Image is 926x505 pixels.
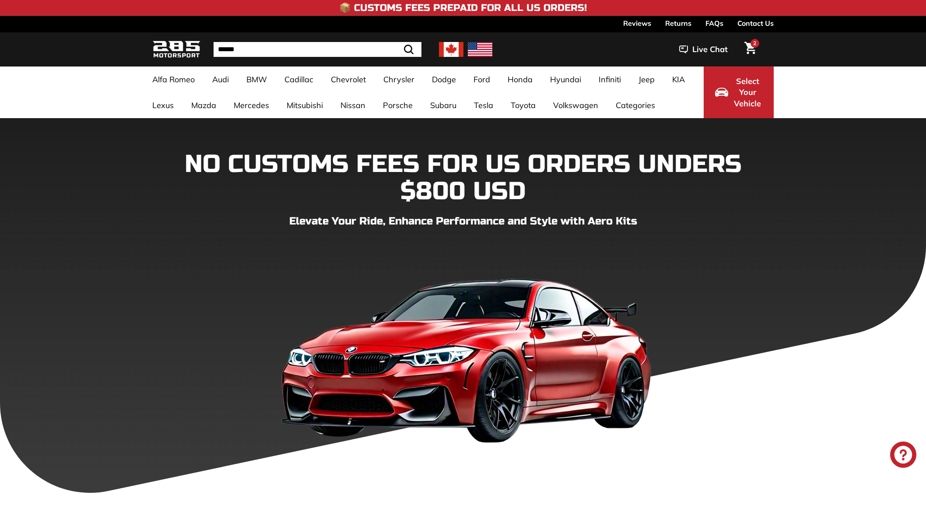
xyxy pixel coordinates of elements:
[276,67,322,92] a: Cadillac
[339,3,587,13] h4: 📦 Customs Fees Prepaid for All US Orders!
[375,67,423,92] a: Chrysler
[214,42,421,57] input: Search
[225,92,278,118] a: Mercedes
[332,92,374,118] a: Nissan
[502,92,544,118] a: Toyota
[692,44,728,55] span: Live Chat
[630,67,663,92] a: Jeep
[590,67,630,92] a: Infiniti
[705,16,723,31] a: FAQs
[623,16,651,31] a: Reviews
[144,67,203,92] a: Alfa Romeo
[278,92,332,118] a: Mitsubishi
[152,151,774,205] h1: NO CUSTOMS FEES FOR US ORDERS UNDERS $800 USD
[465,67,499,92] a: Ford
[421,92,465,118] a: Subaru
[607,92,664,118] a: Categories
[737,16,774,31] a: Contact Us
[322,67,375,92] a: Chevrolet
[544,92,607,118] a: Volkswagen
[739,35,761,64] a: Cart
[152,214,774,229] p: Elevate Your Ride, Enhance Performance and Style with Aero Kits
[887,442,919,470] inbox-online-store-chat: Shopify online store chat
[423,67,465,92] a: Dodge
[665,16,691,31] a: Returns
[238,67,276,92] a: BMW
[152,39,200,60] img: Logo_285_Motorsport_areodynamics_components
[144,92,182,118] a: Lexus
[541,67,590,92] a: Hyundai
[499,67,541,92] a: Honda
[704,67,774,118] button: Select Your Vehicle
[733,76,762,109] span: Select Your Vehicle
[182,92,225,118] a: Mazda
[374,92,421,118] a: Porsche
[668,39,739,60] button: Live Chat
[465,92,502,118] a: Tesla
[663,67,694,92] a: KIA
[203,67,238,92] a: Audi
[753,40,756,46] span: 2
